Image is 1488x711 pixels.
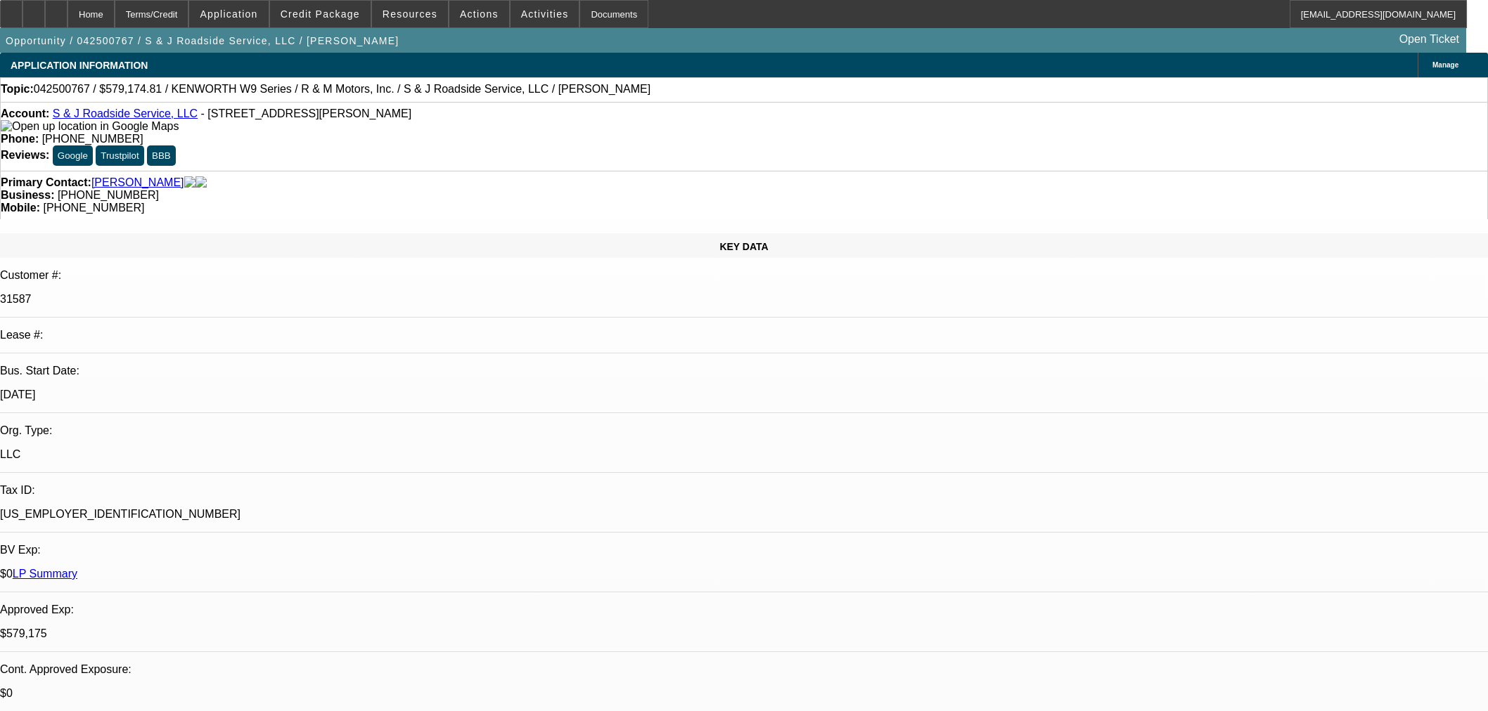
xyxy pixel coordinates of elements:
a: [PERSON_NAME] [91,176,184,189]
strong: Topic: [1,83,34,96]
a: View Google Maps [1,120,179,132]
span: APPLICATION INFORMATION [11,60,148,71]
button: Trustpilot [96,145,143,166]
button: Credit Package [270,1,371,27]
span: Opportunity / 042500767 / S & J Roadside Service, LLC / [PERSON_NAME] [6,35,399,46]
button: Resources [372,1,448,27]
strong: Mobile: [1,202,40,214]
span: - [STREET_ADDRESS][PERSON_NAME] [201,107,412,119]
span: 042500767 / $579,174.81 / KENWORTH W9 Series / R & M Motors, Inc. / S & J Roadside Service, LLC /... [34,83,650,96]
a: LP Summary [13,568,77,580]
span: Resources [383,8,437,20]
strong: Phone: [1,133,39,145]
span: Manage [1432,61,1458,69]
button: Activities [511,1,579,27]
strong: Reviews: [1,149,49,161]
a: Open Ticket [1394,27,1465,51]
span: Credit Package [281,8,360,20]
strong: Business: [1,189,54,201]
strong: Account: [1,107,49,119]
img: facebook-icon.png [184,176,195,189]
span: [PHONE_NUMBER] [43,202,144,214]
span: KEY DATA [719,241,768,252]
span: Activities [521,8,569,20]
span: [PHONE_NUMBER] [42,133,143,145]
span: Application [200,8,257,20]
img: linkedin-icon.png [195,176,207,189]
span: [PHONE_NUMBER] [58,189,159,201]
img: Open up location in Google Maps [1,120,179,133]
button: BBB [147,145,176,166]
a: S & J Roadside Service, LLC [53,107,198,119]
button: Application [189,1,268,27]
button: Actions [449,1,509,27]
button: Google [53,145,93,166]
span: Actions [460,8,499,20]
strong: Primary Contact: [1,176,91,189]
